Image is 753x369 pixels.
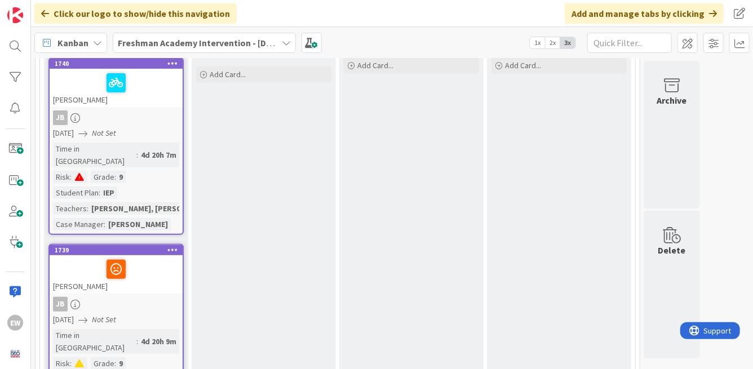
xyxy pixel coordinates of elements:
[530,37,545,48] span: 1x
[48,57,184,235] a: 1740[PERSON_NAME]JB[DATE]Not SetTime in [GEOGRAPHIC_DATA]:4d 20h 7mRisk:Grade:9Student Plan:IEPTe...
[50,59,183,107] div: 1740[PERSON_NAME]
[50,59,183,69] div: 1740
[50,110,183,125] div: JB
[53,329,136,354] div: Time in [GEOGRAPHIC_DATA]
[7,7,23,23] img: Visit kanbanzone.com
[658,243,686,257] div: Delete
[53,186,99,199] div: Student Plan
[357,60,393,70] span: Add Card...
[116,171,126,183] div: 9
[587,33,672,53] input: Quick Filter...
[50,245,183,255] div: 1739
[53,202,87,215] div: Teachers
[136,149,138,161] span: :
[118,37,314,48] b: Freshman Academy Intervention - [DATE]-[DATE]
[7,346,23,362] img: avatar
[53,110,68,125] div: JB
[53,127,74,139] span: [DATE]
[91,171,114,183] div: Grade
[70,171,72,183] span: :
[545,37,560,48] span: 2x
[50,245,183,294] div: 1739[PERSON_NAME]
[210,69,246,79] span: Add Card...
[560,37,575,48] span: 3x
[100,186,117,199] div: IEP
[34,3,237,24] div: Click our logo to show/hide this navigation
[105,218,171,230] div: [PERSON_NAME]
[50,255,183,294] div: [PERSON_NAME]
[7,315,23,331] div: EW
[505,60,541,70] span: Add Card...
[104,218,105,230] span: :
[24,2,51,15] span: Support
[565,3,724,24] div: Add and manage tabs by clicking
[92,128,116,138] i: Not Set
[57,36,88,50] span: Kanban
[136,335,138,348] span: :
[138,149,179,161] div: 4d 20h 7m
[50,69,183,107] div: [PERSON_NAME]
[138,335,179,348] div: 4d 20h 9m
[53,314,74,326] span: [DATE]
[55,60,183,68] div: 1740
[50,297,183,312] div: JB
[657,94,687,107] div: Archive
[88,202,288,215] div: [PERSON_NAME], [PERSON_NAME], [PERSON_NAME]...
[53,171,70,183] div: Risk
[53,218,104,230] div: Case Manager
[99,186,100,199] span: :
[53,143,136,167] div: Time in [GEOGRAPHIC_DATA]
[92,314,116,324] i: Not Set
[87,202,88,215] span: :
[53,297,68,312] div: JB
[114,171,116,183] span: :
[55,246,183,254] div: 1739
